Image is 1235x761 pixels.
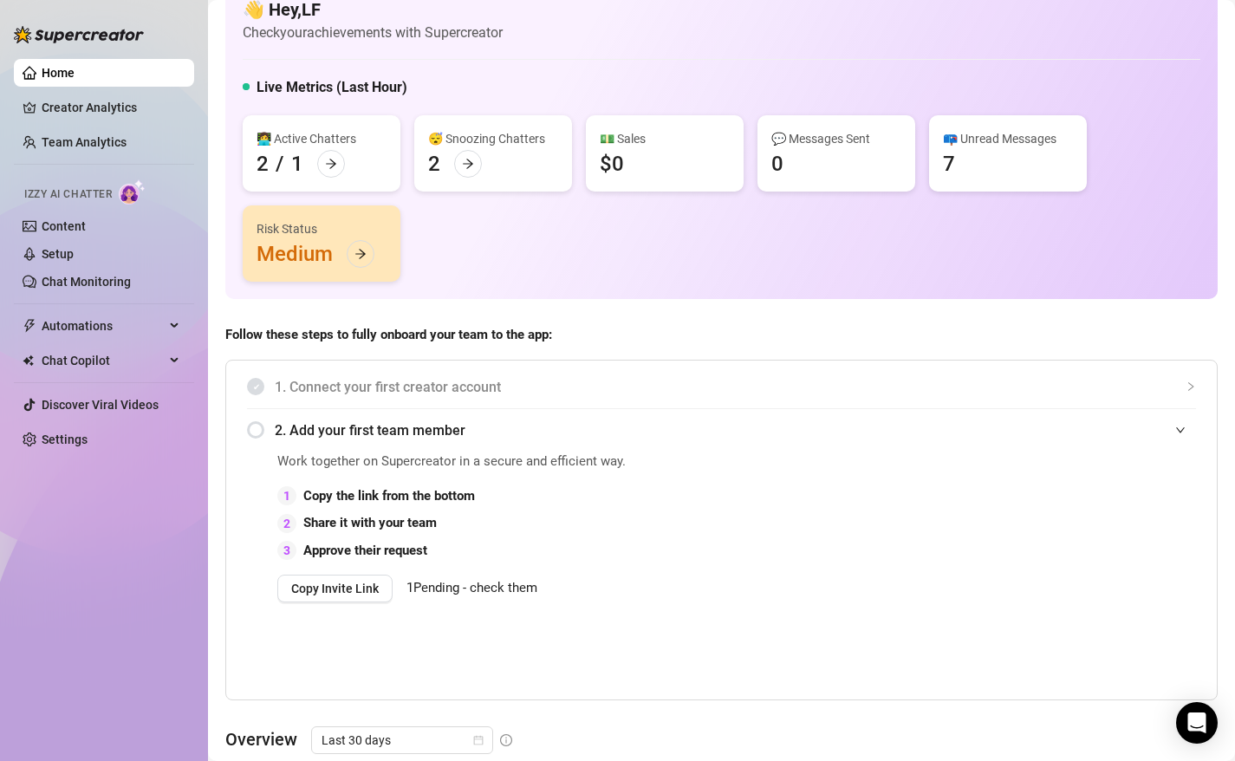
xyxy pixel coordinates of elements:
img: AI Chatter [119,179,146,205]
img: logo-BBDzfeDw.svg [14,26,144,43]
article: Check your achievements with Supercreator [243,22,503,43]
strong: Copy the link from the bottom [303,488,475,504]
a: Creator Analytics [42,94,180,121]
div: 1 [291,150,303,178]
div: 3 [277,541,296,560]
button: Copy Invite Link [277,575,393,602]
a: Discover Viral Videos [42,398,159,412]
span: info-circle [500,734,512,746]
div: Risk Status [257,219,387,238]
h5: Live Metrics (Last Hour) [257,77,407,98]
span: thunderbolt [23,319,36,333]
strong: Approve their request [303,543,427,558]
div: 2 [257,150,269,178]
span: Last 30 days [322,727,483,753]
span: calendar [473,735,484,745]
div: 2 [428,150,440,178]
div: 📪 Unread Messages [943,129,1073,148]
strong: Follow these steps to fully onboard your team to the app: [225,327,552,342]
span: Copy Invite Link [291,582,379,595]
span: arrow-right [354,248,367,260]
span: arrow-right [462,158,474,170]
div: 👩‍💻 Active Chatters [257,129,387,148]
article: Overview [225,726,297,752]
div: $0 [600,150,624,178]
a: Content [42,219,86,233]
a: Setup [42,247,74,261]
a: Settings [42,433,88,446]
a: Home [42,66,75,80]
iframe: Adding Team Members [849,452,1196,673]
strong: Share it with your team [303,515,437,530]
span: Chat Copilot [42,347,165,374]
span: 1 Pending - check them [406,580,537,595]
div: 2 [277,514,296,533]
div: 😴 Snoozing Chatters [428,129,558,148]
div: 2. Add your first team member [247,409,1196,452]
span: Work together on Supercreator in a secure and efficient way. [277,452,806,472]
div: Open Intercom Messenger [1176,702,1218,744]
div: 0 [771,150,783,178]
span: expanded [1175,425,1186,435]
span: collapsed [1186,381,1196,392]
a: Chat Monitoring [42,275,131,289]
span: 1. Connect your first creator account [275,376,1196,398]
span: arrow-right [325,158,337,170]
div: 1. Connect your first creator account [247,366,1196,408]
a: Team Analytics [42,135,127,149]
span: 2. Add your first team member [275,420,1196,441]
div: 💵 Sales [600,129,730,148]
span: Automations [42,312,165,340]
div: 7 [943,150,955,178]
div: 💬 Messages Sent [771,129,901,148]
div: 1 [277,486,296,505]
img: Chat Copilot [23,354,34,367]
a: 1Pending - check them [393,578,537,599]
span: Izzy AI Chatter [24,186,112,203]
